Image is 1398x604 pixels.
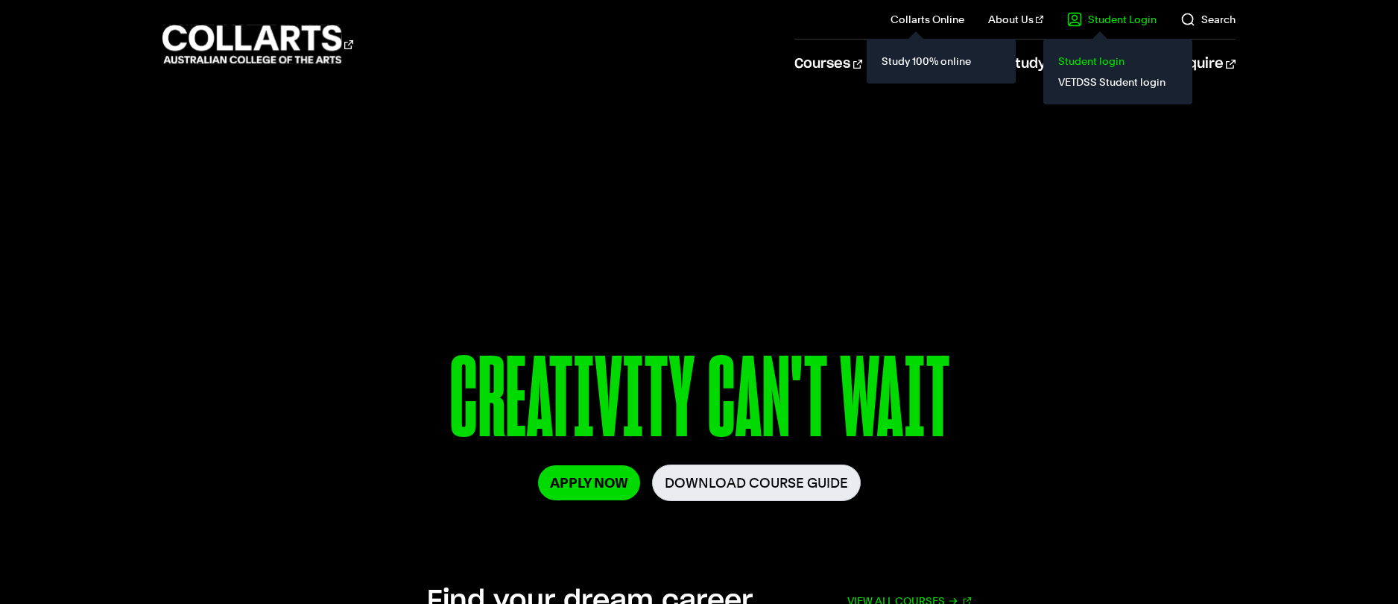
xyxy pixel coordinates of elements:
[162,23,353,66] div: Go to homepage
[1055,51,1180,72] a: Student login
[1067,12,1157,27] a: Student Login
[652,465,861,501] a: Download Course Guide
[538,465,640,500] a: Apply Now
[879,51,1004,72] a: Study 100% online
[891,12,964,27] a: Collarts Online
[1180,12,1236,27] a: Search
[1055,72,1180,92] a: VETDSS Student login
[794,40,862,89] a: Courses
[281,342,1116,465] p: CREATIVITY CAN'T WAIT
[988,12,1043,27] a: About Us
[1171,40,1236,89] a: Enquire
